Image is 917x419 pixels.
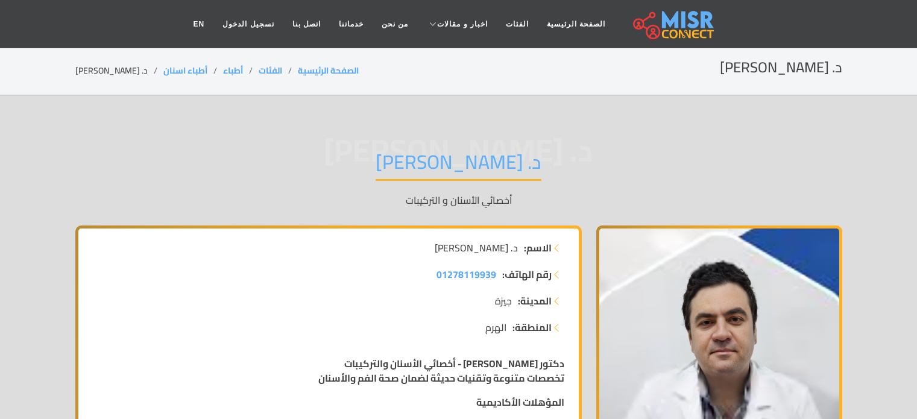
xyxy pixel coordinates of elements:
[75,65,163,77] li: د. [PERSON_NAME]
[330,13,373,36] a: خدماتنا
[524,241,552,255] strong: الاسم:
[259,63,282,78] a: الفئات
[298,63,359,78] a: الصفحة الرئيسية
[223,63,243,78] a: أطباء
[283,13,330,36] a: اتصل بنا
[184,13,214,36] a: EN
[75,193,842,207] p: أخصائي الأسنان و التركيبات
[213,13,283,36] a: تسجيل الدخول
[376,150,541,181] h1: د. [PERSON_NAME]
[437,19,488,30] span: اخبار و مقالات
[318,369,564,387] strong: تخصصات متنوعة وتقنيات حديثة لضمان صحة الفم والأسنان
[163,63,207,78] a: أطباء اسنان
[720,59,842,77] h2: د. [PERSON_NAME]
[436,267,496,282] a: 01278119939
[344,354,564,373] strong: دكتور [PERSON_NAME] - أخصائي الأسنان والتركيبات
[476,393,564,411] strong: المؤهلات الأكاديمية
[435,241,518,255] span: د. [PERSON_NAME]
[538,13,614,36] a: الصفحة الرئيسية
[417,13,497,36] a: اخبار و مقالات
[512,320,552,335] strong: المنطقة:
[518,294,552,308] strong: المدينة:
[497,13,538,36] a: الفئات
[495,294,512,308] span: جيزة
[485,320,506,335] span: الهرم
[436,265,496,283] span: 01278119939
[502,267,552,282] strong: رقم الهاتف:
[373,13,417,36] a: من نحن
[633,9,714,39] img: main.misr_connect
